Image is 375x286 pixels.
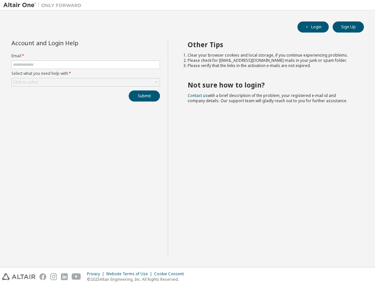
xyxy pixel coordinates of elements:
[87,271,106,277] div: Privacy
[61,273,68,280] img: linkedin.svg
[13,80,38,85] div: Click to select
[72,273,81,280] img: youtube.svg
[188,63,352,68] li: Please verify that the links in the activation e-mails are not expired.
[333,21,364,33] button: Sign Up
[188,40,352,49] h2: Other Tips
[188,53,352,58] li: Clear your browser cookies and local storage, if you continue experiencing problems.
[188,81,352,89] h2: Not sure how to login?
[297,21,329,33] button: Login
[188,58,352,63] li: Please check for [EMAIL_ADDRESS][DOMAIN_NAME] mails in your junk or spam folder.
[188,93,347,103] span: with a brief description of the problem, your registered e-mail id and company details. Our suppo...
[2,273,36,280] img: altair_logo.svg
[3,2,85,8] img: Altair One
[11,53,160,59] label: Email
[11,71,160,76] label: Select what you need help with
[11,40,130,46] div: Account and Login Help
[50,273,57,280] img: instagram.svg
[129,90,160,102] button: Submit
[39,273,46,280] img: facebook.svg
[106,271,154,277] div: Website Terms of Use
[154,271,188,277] div: Cookie Consent
[12,78,160,86] div: Click to select
[188,93,208,98] a: Contact us
[87,277,188,282] p: © 2025 Altair Engineering, Inc. All Rights Reserved.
